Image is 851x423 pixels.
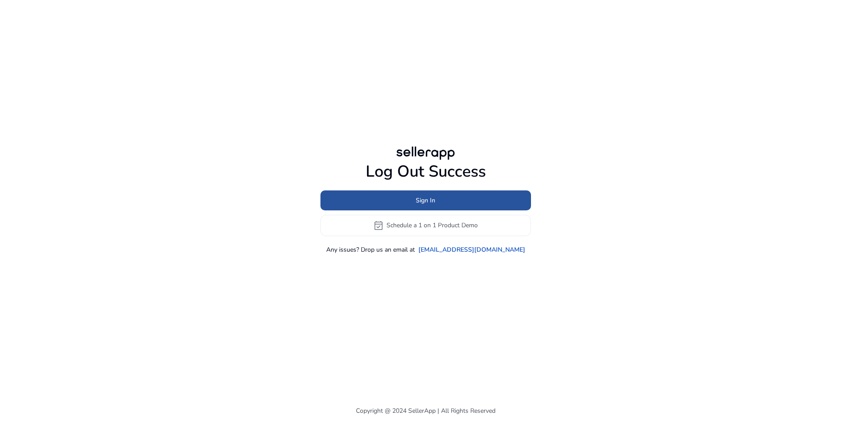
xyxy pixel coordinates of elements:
a: [EMAIL_ADDRESS][DOMAIN_NAME] [418,245,525,254]
span: Sign In [416,196,435,205]
button: Sign In [320,190,531,210]
h1: Log Out Success [320,162,531,181]
button: event_availableSchedule a 1 on 1 Product Demo [320,215,531,236]
p: Any issues? Drop us an email at [326,245,415,254]
span: event_available [373,220,384,231]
